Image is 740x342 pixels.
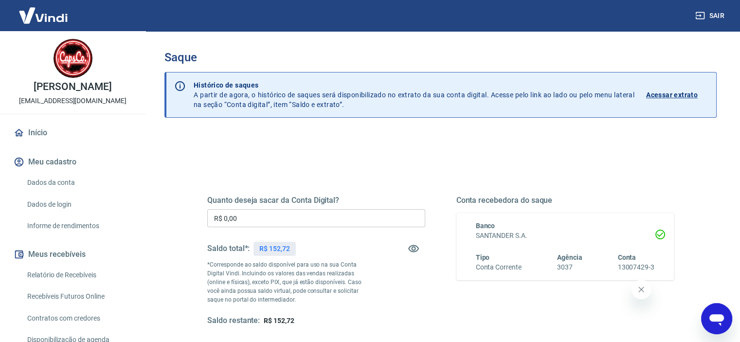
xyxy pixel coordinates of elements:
a: Relatório de Recebíveis [23,265,134,285]
button: Meus recebíveis [12,244,134,265]
span: R$ 152,72 [264,317,294,324]
h6: SANTANDER S.A. [476,231,655,241]
iframe: Fechar mensagem [632,280,651,299]
p: *Corresponde ao saldo disponível para uso na sua Conta Digital Vindi. Incluindo os valores das ve... [207,260,371,304]
h3: Saque [164,51,717,64]
a: Recebíveis Futuros Online [23,287,134,306]
a: Acessar extrato [646,80,708,109]
h6: 3037 [557,262,582,272]
h5: Saldo restante: [207,316,260,326]
p: Histórico de saques [194,80,634,90]
h5: Quanto deseja sacar da Conta Digital? [207,196,425,205]
span: Conta [617,253,636,261]
p: [EMAIL_ADDRESS][DOMAIN_NAME] [19,96,126,106]
iframe: Botão para abrir a janela de mensagens [701,303,732,334]
a: Contratos com credores [23,308,134,328]
p: Acessar extrato [646,90,698,100]
span: Agência [557,253,582,261]
button: Meu cadastro [12,151,134,173]
span: Olá! Precisa de ajuda? [6,7,82,15]
img: 13eb6434-d7a7-4361-8928-1e26f76540f4.jpeg [54,39,92,78]
button: Sair [693,7,728,25]
img: Vindi [12,0,75,30]
h6: Conta Corrente [476,262,522,272]
p: R$ 152,72 [259,244,290,254]
a: Dados de login [23,195,134,215]
a: Informe de rendimentos [23,216,134,236]
h6: 13007429-3 [617,262,654,272]
a: Dados da conta [23,173,134,193]
span: Tipo [476,253,490,261]
a: Início [12,122,134,144]
h5: Conta recebedora do saque [456,196,674,205]
h5: Saldo total*: [207,244,250,253]
p: [PERSON_NAME] [34,82,111,92]
span: Banco [476,222,495,230]
p: A partir de agora, o histórico de saques será disponibilizado no extrato da sua conta digital. Ac... [194,80,634,109]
